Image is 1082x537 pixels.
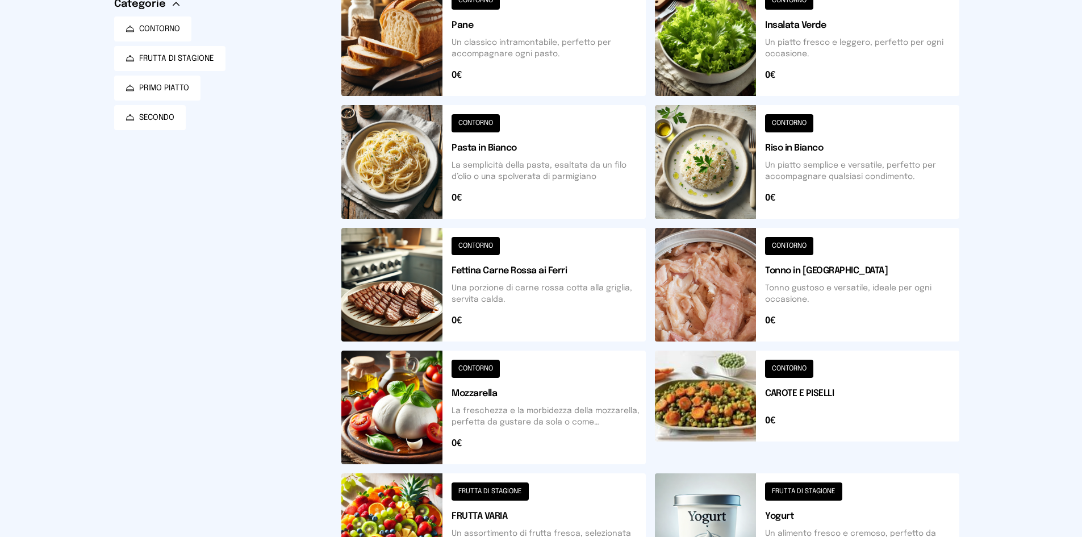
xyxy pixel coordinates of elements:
[139,53,214,64] span: FRUTTA DI STAGIONE
[114,105,186,130] button: SECONDO
[114,16,191,41] button: CONTORNO
[139,23,180,35] span: CONTORNO
[114,46,225,71] button: FRUTTA DI STAGIONE
[114,76,200,101] button: PRIMO PIATTO
[139,112,174,123] span: SECONDO
[139,82,189,94] span: PRIMO PIATTO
